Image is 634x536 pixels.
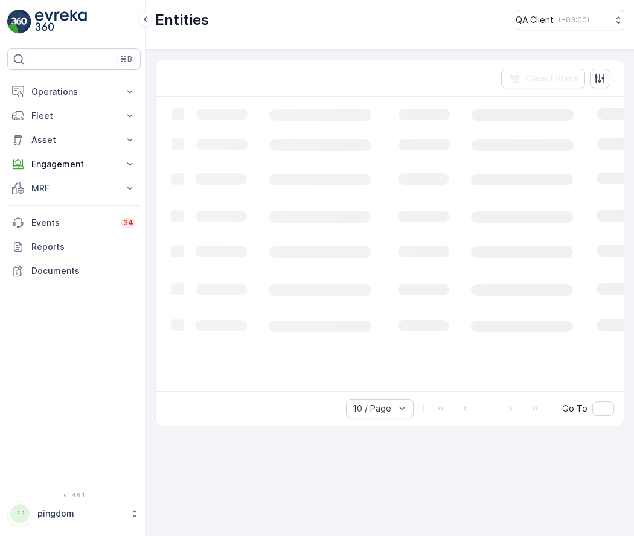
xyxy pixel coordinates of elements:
[31,265,136,277] p: Documents
[31,217,114,229] p: Events
[31,86,117,98] p: Operations
[562,403,588,415] span: Go To
[31,182,117,194] p: MRF
[7,10,31,34] img: logo
[37,508,124,520] p: pingdom
[7,104,141,128] button: Fleet
[525,72,578,85] p: Clear Filters
[516,10,624,30] button: QA Client(+03:00)
[7,176,141,200] button: MRF
[516,14,554,26] p: QA Client
[7,501,141,526] button: PPpingdom
[7,259,141,283] a: Documents
[31,241,136,253] p: Reports
[10,504,30,523] div: PP
[7,152,141,176] button: Engagement
[501,69,585,88] button: Clear Filters
[31,110,117,122] p: Fleet
[31,134,117,146] p: Asset
[155,10,209,30] p: Entities
[559,15,589,25] p: ( +03:00 )
[7,235,141,259] a: Reports
[7,491,141,499] span: v 1.48.1
[120,54,132,64] p: ⌘B
[123,218,133,228] p: 34
[7,128,141,152] button: Asset
[7,80,141,104] button: Operations
[7,211,141,235] a: Events34
[35,10,87,34] img: logo_light-DOdMpM7g.png
[31,158,117,170] p: Engagement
